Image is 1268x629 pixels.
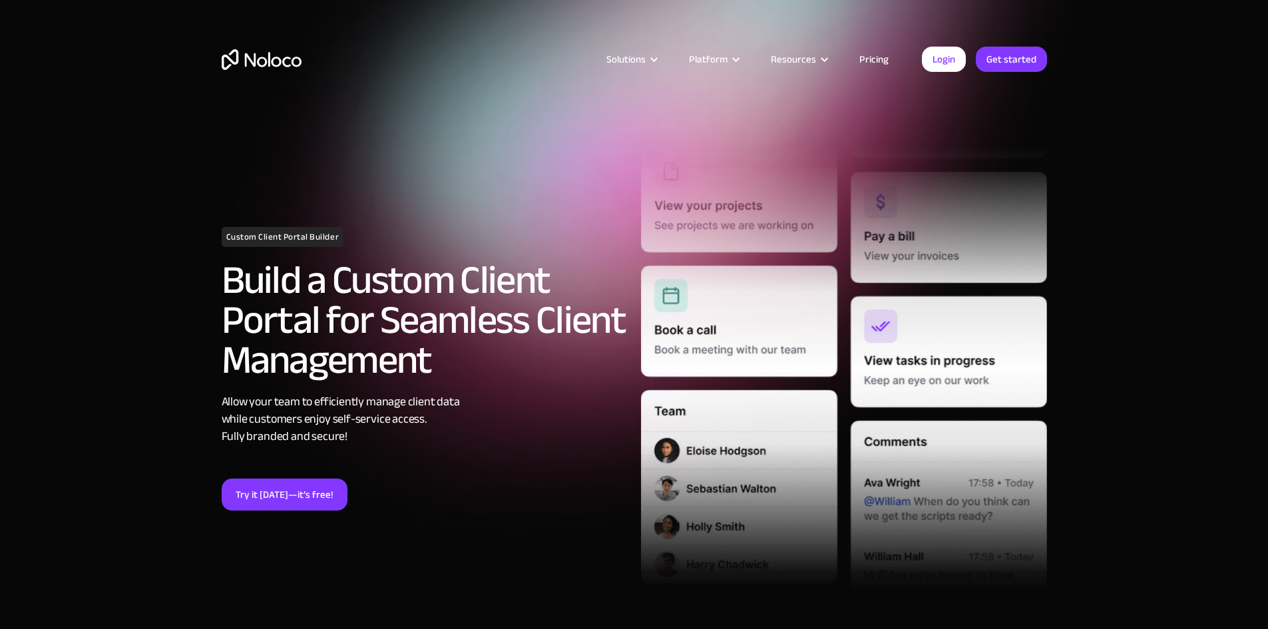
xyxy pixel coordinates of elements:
div: Resources [771,51,816,68]
div: Platform [689,51,728,68]
div: Allow your team to efficiently manage client data while customers enjoy self-service access. Full... [222,393,628,445]
a: Pricing [843,51,905,68]
a: home [222,49,302,70]
a: Try it [DATE]—it’s free! [222,479,347,511]
div: Solutions [606,51,646,68]
h1: Custom Client Portal Builder [222,227,344,247]
div: Resources [754,51,843,68]
h2: Build a Custom Client Portal for Seamless Client Management [222,260,628,380]
div: Platform [672,51,754,68]
a: Get started [976,47,1047,72]
a: Login [922,47,966,72]
div: Solutions [590,51,672,68]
